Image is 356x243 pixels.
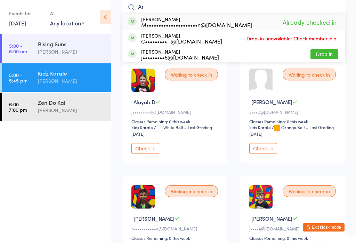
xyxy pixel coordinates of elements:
a: 5:00 -6:00 amRising Suns[PERSON_NAME] [2,34,111,63]
button: Check in [249,143,277,154]
div: Waiting to check in [283,185,336,197]
span: Drop-in unavailable: Check membership [245,33,338,44]
span: [PERSON_NAME] [133,215,175,222]
div: Kidz Karate [38,69,105,77]
div: Waiting to check in [283,69,336,80]
div: Classes Remaining: 0 this week [131,235,220,241]
div: C•••••••••_@[DOMAIN_NAME] [141,38,222,44]
a: 6:00 -7:00 pmZen Do Kai[PERSON_NAME] [2,93,111,121]
div: v•••c@[DOMAIN_NAME] [249,109,338,115]
div: Classes Remaining: 0 this week [249,235,338,241]
div: j•••••••••6@[DOMAIN_NAME] [141,54,219,60]
div: Waiting to check in [165,69,218,80]
img: image1750840711.png [131,185,155,209]
button: Drop in [310,49,338,59]
div: Kids Karate [249,124,271,130]
time: 6:00 - 7:00 pm [9,101,27,112]
span: [PERSON_NAME] [251,215,292,222]
time: 5:00 - 5:45 pm [9,72,27,83]
button: Exit kiosk mode [303,223,345,232]
div: Rising Suns [38,40,105,48]
button: Check in [131,143,159,154]
div: [PERSON_NAME] [38,48,105,56]
div: Classes Remaining: 0 this week [131,118,220,124]
span: Already checked in [281,16,338,28]
span: / Orange Belt – Last Grading [DATE] [249,124,334,137]
div: Zen Do Kai [38,99,105,106]
div: j••••e@[DOMAIN_NAME] [249,226,338,232]
div: [PERSON_NAME] [141,33,222,44]
div: Any location [50,19,84,27]
span: [PERSON_NAME] [251,98,292,105]
div: M•••••••••••••••••••••n@[DOMAIN_NAME] [141,22,252,28]
div: Waiting to check in [165,185,218,197]
div: r•••••••••••a@[DOMAIN_NAME] [131,226,220,232]
a: [DATE] [9,19,26,27]
div: [PERSON_NAME] [38,77,105,85]
span: Alayah D [133,98,155,105]
div: [PERSON_NAME] [141,16,252,28]
span: / White Belt – Last Grading [DATE] [131,124,212,137]
time: 5:00 - 6:00 am [9,43,27,54]
div: Events for [9,8,43,19]
div: J•••••••••l@[DOMAIN_NAME] [131,109,220,115]
a: 5:00 -5:45 pmKidz Karate[PERSON_NAME] [2,63,111,92]
div: Classes Remaining: 0 this week [249,118,338,124]
img: image1750841261.png [131,69,155,92]
div: [PERSON_NAME] [141,49,219,60]
div: Kids Karate [131,124,153,130]
div: At [50,8,84,19]
div: [PERSON_NAME] [38,106,105,114]
img: image1750929704.png [249,185,273,209]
